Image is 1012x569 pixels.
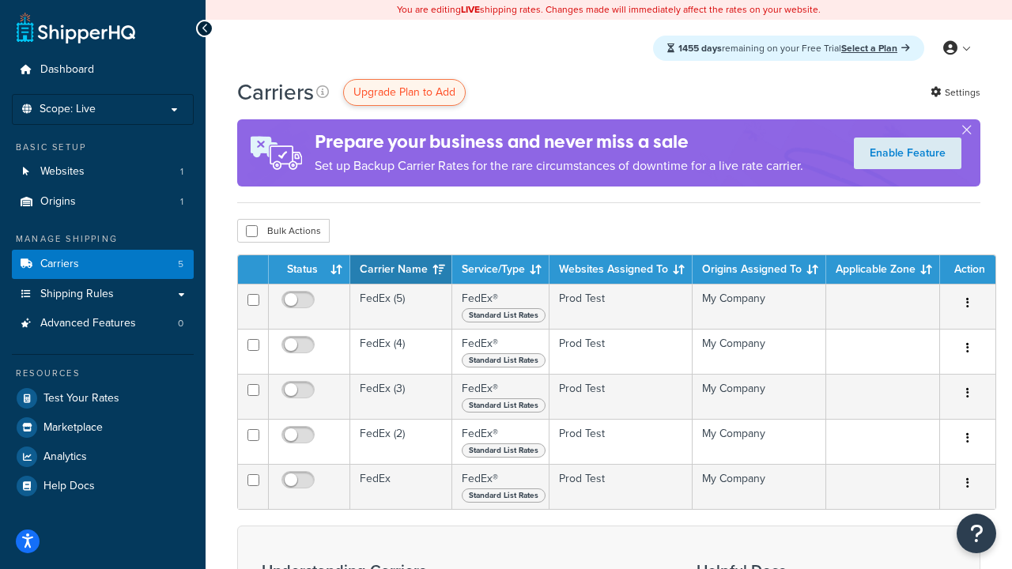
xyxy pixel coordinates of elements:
[12,472,194,500] a: Help Docs
[549,329,693,374] td: Prod Test
[549,374,693,419] td: Prod Test
[452,255,549,284] th: Service/Type: activate to sort column ascending
[549,284,693,329] td: Prod Test
[12,413,194,442] a: Marketplace
[315,129,803,155] h4: Prepare your business and never miss a sale
[12,280,194,309] a: Shipping Rules
[826,255,940,284] th: Applicable Zone: activate to sort column ascending
[178,258,183,271] span: 5
[462,398,546,413] span: Standard List Rates
[343,79,466,106] a: Upgrade Plan to Add
[693,374,826,419] td: My Company
[462,488,546,503] span: Standard List Rates
[957,514,996,553] button: Open Resource Center
[12,141,194,154] div: Basic Setup
[350,374,452,419] td: FedEx (3)
[40,165,85,179] span: Websites
[462,353,546,367] span: Standard List Rates
[452,419,549,464] td: FedEx®
[40,195,76,209] span: Origins
[237,219,330,243] button: Bulk Actions
[549,419,693,464] td: Prod Test
[12,250,194,279] a: Carriers 5
[693,464,826,509] td: My Company
[350,255,452,284] th: Carrier Name: activate to sort column ascending
[269,255,350,284] th: Status: activate to sort column ascending
[12,367,194,380] div: Resources
[678,41,722,55] strong: 1455 days
[12,157,194,187] li: Websites
[693,329,826,374] td: My Company
[40,103,96,116] span: Scope: Live
[693,419,826,464] td: My Company
[237,77,314,107] h1: Carriers
[43,392,119,405] span: Test Your Rates
[841,41,910,55] a: Select a Plan
[353,84,455,100] span: Upgrade Plan to Add
[452,329,549,374] td: FedEx®
[237,119,315,187] img: ad-rules-rateshop-fe6ec290ccb7230408bd80ed9643f0289d75e0ffd9eb532fc0e269fcd187b520.png
[12,309,194,338] li: Advanced Features
[12,232,194,246] div: Manage Shipping
[40,317,136,330] span: Advanced Features
[350,419,452,464] td: FedEx (2)
[461,2,480,17] b: LIVE
[40,258,79,271] span: Carriers
[12,187,194,217] li: Origins
[178,317,183,330] span: 0
[43,450,87,464] span: Analytics
[549,255,693,284] th: Websites Assigned To: activate to sort column ascending
[17,12,135,43] a: ShipperHQ Home
[350,464,452,509] td: FedEx
[452,284,549,329] td: FedEx®
[940,255,995,284] th: Action
[43,480,95,493] span: Help Docs
[350,329,452,374] td: FedEx (4)
[931,81,980,104] a: Settings
[452,374,549,419] td: FedEx®
[12,443,194,471] a: Analytics
[12,55,194,85] a: Dashboard
[40,288,114,301] span: Shipping Rules
[180,195,183,209] span: 1
[12,157,194,187] a: Websites 1
[180,165,183,179] span: 1
[462,308,546,322] span: Standard List Rates
[854,138,961,169] a: Enable Feature
[43,421,103,435] span: Marketplace
[40,63,94,77] span: Dashboard
[462,443,546,458] span: Standard List Rates
[12,250,194,279] li: Carriers
[12,187,194,217] a: Origins 1
[452,464,549,509] td: FedEx®
[549,464,693,509] td: Prod Test
[653,36,924,61] div: remaining on your Free Trial
[315,155,803,177] p: Set up Backup Carrier Rates for the rare circumstances of downtime for a live rate carrier.
[350,284,452,329] td: FedEx (5)
[12,384,194,413] a: Test Your Rates
[693,255,826,284] th: Origins Assigned To: activate to sort column ascending
[693,284,826,329] td: My Company
[12,309,194,338] a: Advanced Features 0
